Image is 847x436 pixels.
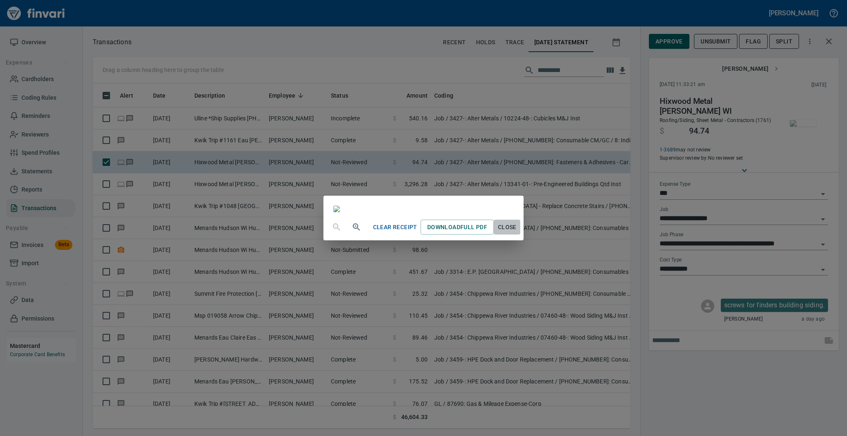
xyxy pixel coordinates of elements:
[373,222,417,232] span: Clear Receipt
[427,222,487,232] span: Download Full PDF
[497,222,517,232] span: Close
[333,206,340,212] img: receipts%2Fmarketjohnson%2F2025-08-22%2F8KdpTAFwCiZBPPKWD7nFIwDyRus1__jsubXixfuwvchOybeL3E_1.jpg
[494,220,520,235] button: Close
[421,220,494,235] a: DownloadFull PDF
[370,220,421,235] button: Clear Receipt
